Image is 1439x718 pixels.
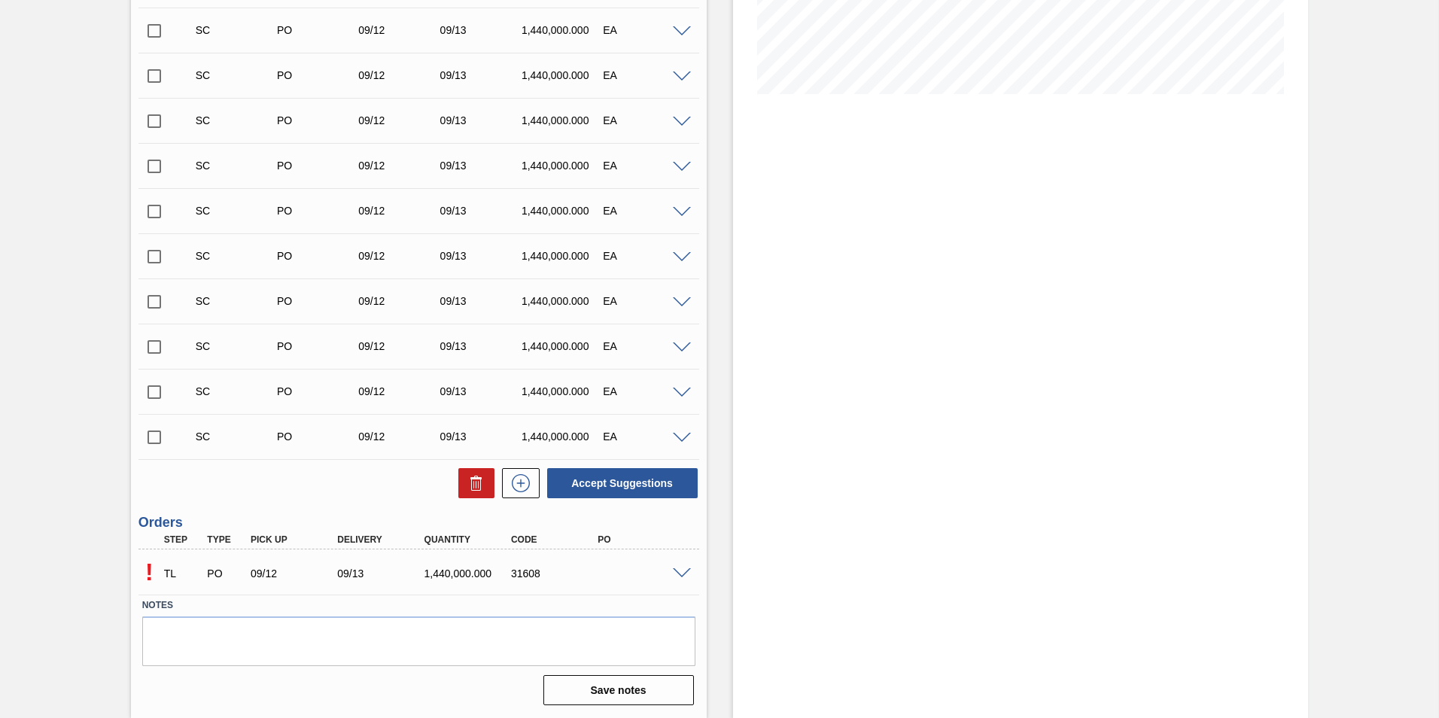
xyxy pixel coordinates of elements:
p: Pending Acceptance [138,558,160,586]
div: Purchase order [273,160,364,172]
div: Suggestion Created [192,69,283,81]
div: EA [599,430,690,443]
div: Purchase order [273,430,364,443]
div: 1,440,000.000 [518,385,609,397]
div: Delete Suggestions [451,468,494,498]
div: Purchase order [273,250,364,262]
div: 09/12/2025 [354,160,446,172]
div: EA [599,385,690,397]
div: 1,440,000.000 [518,340,609,352]
div: 09/13/2025 [437,24,528,36]
div: Suggestion Created [192,385,283,397]
div: New suggestion [494,468,540,498]
div: Suggestion Created [192,205,283,217]
div: Suggestion Created [192,295,283,307]
div: 1,440,000.000 [518,114,609,126]
div: 1,440,000.000 [518,69,609,81]
div: 1,440,000.000 [518,430,609,443]
div: Type [203,534,248,545]
div: Purchase order [273,340,364,352]
div: 09/13/2025 [437,295,528,307]
div: Purchase order [273,114,364,126]
div: 09/12/2025 [247,567,344,580]
div: Purchase order [203,567,248,580]
div: 09/13/2025 [437,340,528,352]
label: Notes [142,595,695,616]
div: 09/13/2025 [437,385,528,397]
div: EA [599,205,690,217]
div: 09/12/2025 [354,250,446,262]
div: PO [594,534,691,545]
div: 09/12/2025 [354,295,446,307]
div: Purchase order [273,69,364,81]
div: 09/12/2025 [354,114,446,126]
div: 1,440,000.000 [518,250,609,262]
div: 09/13/2025 [437,205,528,217]
div: EA [599,160,690,172]
div: Quantity [421,534,518,545]
button: Save notes [543,675,694,705]
div: EA [599,114,690,126]
div: 09/12/2025 [354,24,446,36]
div: 09/12/2025 [354,205,446,217]
div: 09/13/2025 [437,250,528,262]
div: Purchase order [273,295,364,307]
p: TL [164,567,202,580]
div: Pick up [247,534,344,545]
div: EA [599,340,690,352]
div: 09/12/2025 [354,69,446,81]
div: Purchase order [273,24,364,36]
div: 1,440,000.000 [518,160,609,172]
div: Suggestion Created [192,340,283,352]
div: 31608 [507,567,604,580]
div: 1,440,000.000 [518,24,609,36]
div: 09/13/2025 [437,160,528,172]
div: 09/12/2025 [354,430,446,443]
div: Suggestion Created [192,24,283,36]
div: 1,440,000.000 [518,295,609,307]
div: Purchase order [273,205,364,217]
div: Accept Suggestions [540,467,699,500]
h3: Orders [138,515,699,531]
div: EA [599,24,690,36]
div: 1,440,000.000 [518,205,609,217]
div: Suggestion Created [192,250,283,262]
div: Suggestion Created [192,114,283,126]
div: Suggestion Created [192,160,283,172]
div: EA [599,295,690,307]
div: 09/12/2025 [354,340,446,352]
div: Code [507,534,604,545]
div: EA [599,250,690,262]
div: 09/13/2025 [437,114,528,126]
button: Accept Suggestions [547,468,698,498]
div: EA [599,69,690,81]
div: 1,440,000.000 [421,567,518,580]
div: 09/12/2025 [354,385,446,397]
div: Suggestion Created [192,430,283,443]
div: Trading Load Composition [160,557,205,590]
div: 09/13/2025 [437,69,528,81]
div: Purchase order [273,385,364,397]
div: Step [160,534,205,545]
div: 09/13/2025 [437,430,528,443]
div: Delivery [333,534,430,545]
div: 09/13/2025 [333,567,430,580]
